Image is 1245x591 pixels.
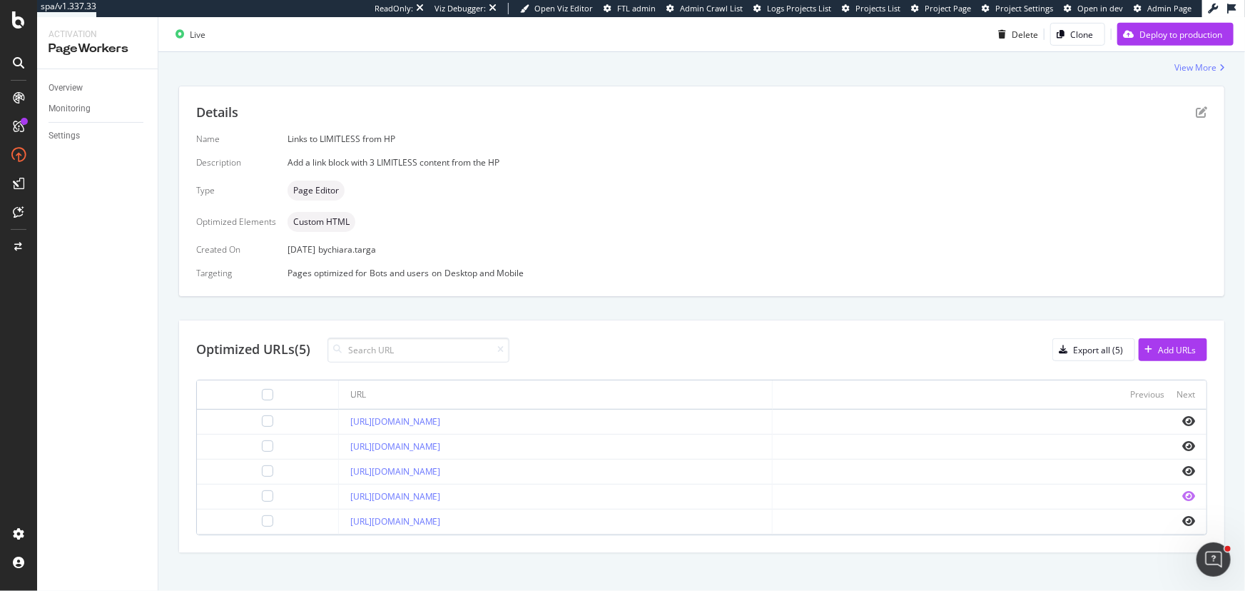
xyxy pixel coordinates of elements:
span: Projects List [855,3,900,14]
a: Project Page [911,3,971,14]
div: Links to LIMITLESS from HP [288,133,1207,145]
button: Add URLs [1139,338,1207,361]
span: Open in dev [1077,3,1123,14]
div: neutral label [288,212,355,232]
div: Targeting [196,267,276,279]
div: Type [196,184,276,196]
a: [URL][DOMAIN_NAME] [350,515,441,527]
div: Optimized Elements [196,216,276,228]
div: Clone [1070,28,1093,40]
i: eye [1182,415,1195,427]
a: FTL admin [604,3,656,14]
a: Projects List [842,3,900,14]
div: [DATE] [288,243,1207,256]
button: Export all (5) [1052,338,1135,361]
div: Viz Debugger: [435,3,486,14]
div: Description [196,156,276,168]
div: Delete [1012,28,1038,40]
button: Clone [1050,23,1105,46]
div: Overview [49,81,83,96]
span: Custom HTML [293,218,350,226]
span: Logs Projects List [767,3,831,14]
a: Monitoring [49,101,148,116]
div: Add a link block with 3 LIMITLESS content from the HP [288,156,1207,168]
div: Monitoring [49,101,91,116]
div: Settings [49,128,80,143]
div: URL [350,388,366,401]
a: View More [1174,61,1225,74]
button: Previous [1130,386,1164,403]
div: Activation [49,29,146,41]
a: Admin Crawl List [666,3,743,14]
div: ReadOnly: [375,3,413,14]
div: View More [1174,61,1216,74]
button: Deploy to production [1117,23,1234,46]
div: Bots and users [370,267,429,279]
span: Project Page [925,3,971,14]
div: Created On [196,243,276,256]
div: by chiara.targa [318,243,376,256]
i: eye [1182,490,1195,502]
div: pen-to-square [1196,106,1207,118]
a: Project Settings [982,3,1053,14]
div: neutral label [288,181,345,201]
div: Deploy to production [1139,28,1222,40]
a: Open in dev [1064,3,1123,14]
span: Project Settings [995,3,1053,14]
span: Open Viz Editor [534,3,593,14]
div: Next [1177,388,1195,400]
div: PageWorkers [49,41,146,57]
i: eye [1182,465,1195,477]
input: Search URL [327,338,509,363]
span: Admin Page [1147,3,1191,14]
div: Optimized URLs (5) [196,340,310,359]
span: Page Editor [293,186,339,195]
div: Name [196,133,276,145]
a: [URL][DOMAIN_NAME] [350,465,441,478]
iframe: Intercom live chat [1196,542,1231,577]
a: [URL][DOMAIN_NAME] [350,490,441,502]
a: [URL][DOMAIN_NAME] [350,440,441,453]
a: Settings [49,128,148,143]
div: Live [190,28,205,40]
div: Export all (5) [1073,344,1123,356]
a: Logs Projects List [753,3,831,14]
a: Overview [49,81,148,96]
div: Pages optimized for on [288,267,1207,279]
div: Previous [1130,388,1164,400]
i: eye [1182,440,1195,452]
div: Desktop and Mobile [444,267,524,279]
div: Add URLs [1158,344,1196,356]
a: [URL][DOMAIN_NAME] [350,415,441,428]
i: eye [1182,515,1195,527]
button: Next [1177,386,1195,403]
span: FTL admin [617,3,656,14]
button: Delete [992,23,1038,46]
span: Admin Crawl List [680,3,743,14]
a: Open Viz Editor [520,3,593,14]
div: Details [196,103,238,122]
a: Admin Page [1134,3,1191,14]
